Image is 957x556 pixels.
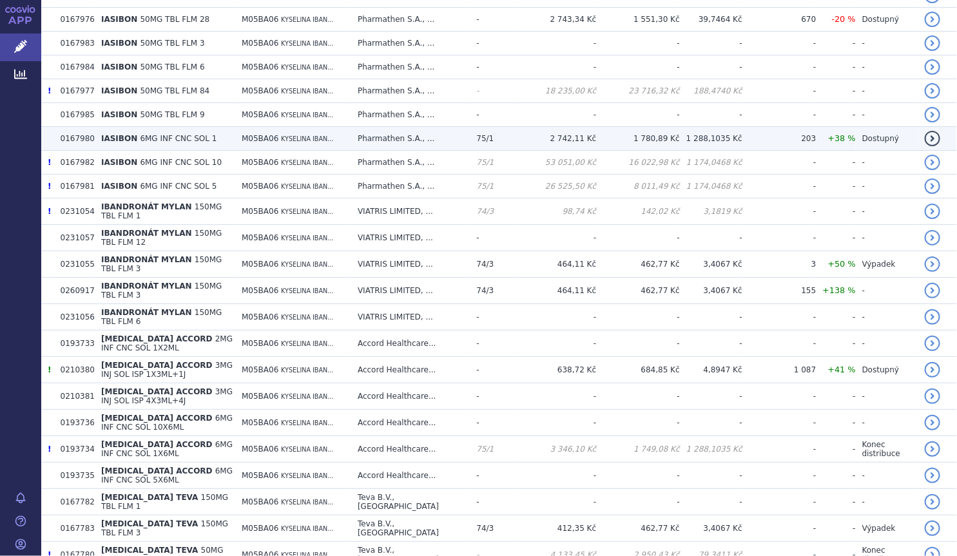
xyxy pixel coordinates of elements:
span: M05BA06 [242,312,278,321]
span: M05BA06 [242,497,278,506]
td: - [742,79,817,103]
td: - [742,515,817,542]
td: - [596,463,680,489]
td: 1 174,0468 Kč [680,151,742,175]
span: IASIBON [101,15,137,24]
td: 1 780,89 Kč [596,127,680,151]
span: 75/1 [477,134,494,143]
span: 74/3 [477,286,494,295]
td: - [816,32,855,55]
a: detail [925,59,940,75]
td: - [742,32,817,55]
span: 6MG INF CNC SOL 10 [140,158,222,167]
a: detail [925,494,940,510]
td: - [516,331,597,357]
a: detail [925,230,940,245]
span: +38 % [828,133,856,143]
td: 638,72 Kč [516,357,597,383]
span: M05BA06 [242,471,278,480]
a: detail [925,283,940,298]
span: KYSELINA IBAN... [281,314,333,321]
td: 1 174,0468 Kč [680,175,742,198]
td: - [816,55,855,79]
td: - [816,410,855,436]
td: - [816,225,855,251]
td: Accord Healthcare... [351,463,470,489]
td: - [470,383,516,410]
td: 3,1819 Kč [680,198,742,225]
a: detail [925,131,940,146]
span: 74/3 [477,260,494,269]
span: IASIBON [101,158,137,167]
td: - [742,304,817,331]
span: 3MG INJ SOL ISP 1X3ML+1J [101,361,233,379]
td: - [680,410,742,436]
td: 3,4067 Kč [680,515,742,542]
td: - [596,304,680,331]
a: detail [925,204,940,219]
td: 8 011,49 Kč [596,175,680,198]
td: - [680,55,742,79]
span: Poslední data tohoto produktu jsou ze SCAU platného k 01.05.2015. [48,86,51,95]
span: M05BA06 [242,418,278,427]
td: 0260917 [54,278,95,304]
span: 150MG TBL FLM 12 [101,229,222,247]
td: Konec distribuce [856,436,918,463]
span: +50 % [828,259,856,269]
td: - [856,410,918,436]
span: IBANDRONÁT MYLAN [101,229,192,238]
span: IBANDRONÁT MYLAN [101,282,192,291]
span: KYSELINA IBAN... [281,472,333,479]
td: VIATRIS LIMITED, ... [351,225,470,251]
td: - [742,198,817,225]
td: 462,77 Kč [596,251,680,278]
td: Pharmathen S.A., ... [351,8,470,32]
span: KYSELINA IBAN... [281,208,333,215]
span: M05BA06 [242,110,278,119]
td: Accord Healthcare... [351,357,470,383]
span: M05BA06 [242,286,278,295]
span: KYSELINA IBAN... [281,64,333,71]
td: 0210381 [54,383,95,410]
span: M05BA06 [242,524,278,533]
td: - [816,463,855,489]
td: Pharmathen S.A., ... [351,151,470,175]
td: Accord Healthcare... [351,383,470,410]
td: - [596,383,680,410]
td: 462,77 Kč [596,278,680,304]
td: 0193734 [54,436,95,463]
a: detail [925,521,940,536]
td: - [742,103,817,127]
span: 75/1 [477,445,494,454]
td: Teva B.V., [GEOGRAPHIC_DATA] [351,515,470,542]
td: - [742,489,817,515]
td: VIATRIS LIMITED, ... [351,304,470,331]
td: Výpadek [856,515,918,542]
td: - [742,175,817,198]
td: - [816,515,855,542]
td: - [856,383,918,410]
span: KYSELINA IBAN... [281,287,333,294]
td: 1 087 [742,357,817,383]
td: - [470,410,516,436]
td: Pharmathen S.A., ... [351,127,470,151]
a: detail [925,178,940,194]
td: 3,4067 Kč [680,251,742,278]
a: detail [925,362,940,378]
td: - [816,383,855,410]
span: M05BA06 [242,445,278,454]
span: -20 % [832,14,856,24]
td: 0167984 [54,55,95,79]
span: KYSELINA IBAN... [281,40,333,47]
td: 0167982 [54,151,95,175]
td: - [742,410,817,436]
span: M05BA06 [242,233,278,242]
td: - [856,198,918,225]
td: 4,8947 Kč [680,357,742,383]
span: 74/3 [477,207,494,216]
span: 6MG INF CNC SOL 10X6ML [101,414,233,432]
span: 150MG TBL FLM 3 [101,519,228,537]
td: 188,4740 Kč [680,79,742,103]
td: - [516,225,597,251]
td: Accord Healthcare... [351,331,470,357]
